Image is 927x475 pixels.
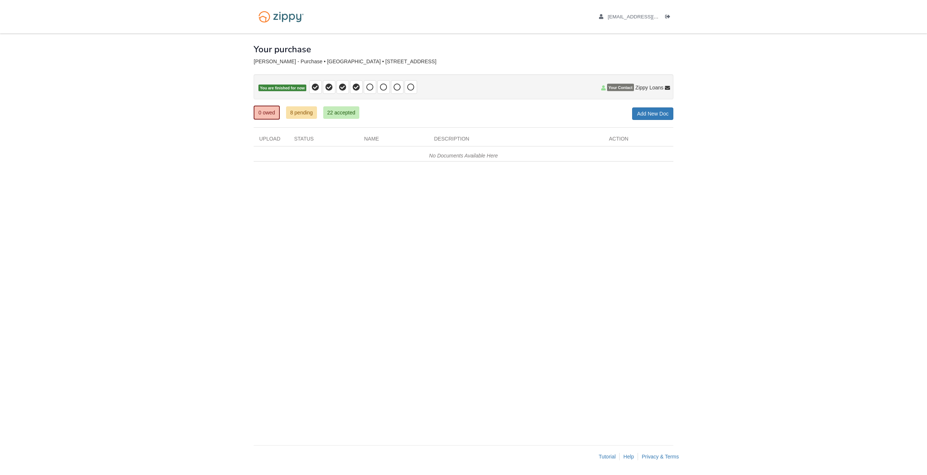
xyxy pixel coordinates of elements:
[607,84,634,91] span: Your Contact
[258,85,306,92] span: You are finished for now
[254,45,311,54] h1: Your purchase
[603,135,673,146] div: Action
[289,135,359,146] div: Status
[642,454,679,460] a: Privacy & Terms
[254,59,673,65] div: [PERSON_NAME] - Purchase • [GEOGRAPHIC_DATA] • [STREET_ADDRESS]
[429,135,603,146] div: Description
[254,7,309,26] img: Logo
[254,135,289,146] div: Upload
[254,106,280,120] a: 0 owed
[632,107,673,120] a: Add New Doc
[323,106,359,119] a: 22 accepted
[599,454,616,460] a: Tutorial
[286,106,317,119] a: 8 pending
[359,135,429,146] div: Name
[429,153,498,159] em: No Documents Available Here
[608,14,692,20] span: ericmeagher@rocketmail.com
[635,84,663,91] span: Zippy Loans
[599,14,692,21] a: edit profile
[665,14,673,21] a: Log out
[623,454,634,460] a: Help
